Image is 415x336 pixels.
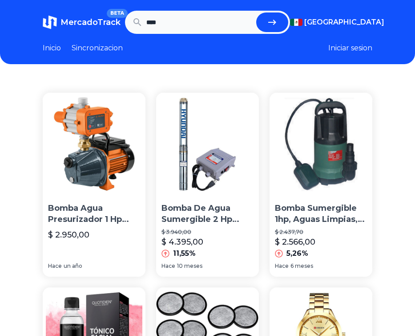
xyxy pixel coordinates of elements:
[290,262,313,270] span: 6 meses
[270,93,372,277] a: Bomba Sumergible 1hp, Aguas Limpias, Domestica, Promoción,Bomba Sumergible 1hp, Aguas Limpias, Do...
[173,248,196,259] p: 11,55%
[107,9,128,18] span: BETA
[304,17,384,28] span: [GEOGRAPHIC_DATA]
[60,17,121,27] span: MercadoTrack
[48,203,140,225] p: Bomba Agua Presurizador 1 Hp Truper 19397
[48,229,89,241] p: $ 2.950,00
[161,236,203,248] p: $ 4.395,00
[290,17,372,28] button: [GEOGRAPHIC_DATA]
[156,93,259,196] img: Bomba De Agua Sumergible 2 Hp Hyundai Hywp2020 Envío Gratis
[43,93,145,196] img: Bomba Agua Presurizador 1 Hp Truper 19397
[161,229,254,236] p: $ 3.940,00
[290,19,302,26] img: Mexico
[161,203,254,225] p: Bomba De Agua Sumergible 2 Hp Hyundai Hywp2020 Envío Gratis
[161,262,175,270] span: Hace
[43,43,61,53] a: Inicio
[43,15,121,29] a: MercadoTrackBETA
[275,262,289,270] span: Hace
[328,43,372,53] button: Iniciar sesion
[275,236,315,248] p: $ 2.566,00
[72,43,123,53] a: Sincronizacion
[286,248,308,259] p: 5,26%
[43,15,57,29] img: MercadoTrack
[43,93,145,277] a: Bomba Agua Presurizador 1 Hp Truper 19397Bomba Agua Presurizador 1 Hp Truper 19397$ 2.950,00Haceu...
[156,93,259,277] a: Bomba De Agua Sumergible 2 Hp Hyundai Hywp2020 Envío GratisBomba De Agua Sumergible 2 Hp Hyundai ...
[64,262,82,270] span: un año
[177,262,202,270] span: 10 meses
[275,203,367,225] p: Bomba Sumergible 1hp, Aguas Limpias, Domestica, Promoción,
[275,229,367,236] p: $ 2.437,70
[48,262,62,270] span: Hace
[270,93,372,196] img: Bomba Sumergible 1hp, Aguas Limpias, Domestica, Promoción,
